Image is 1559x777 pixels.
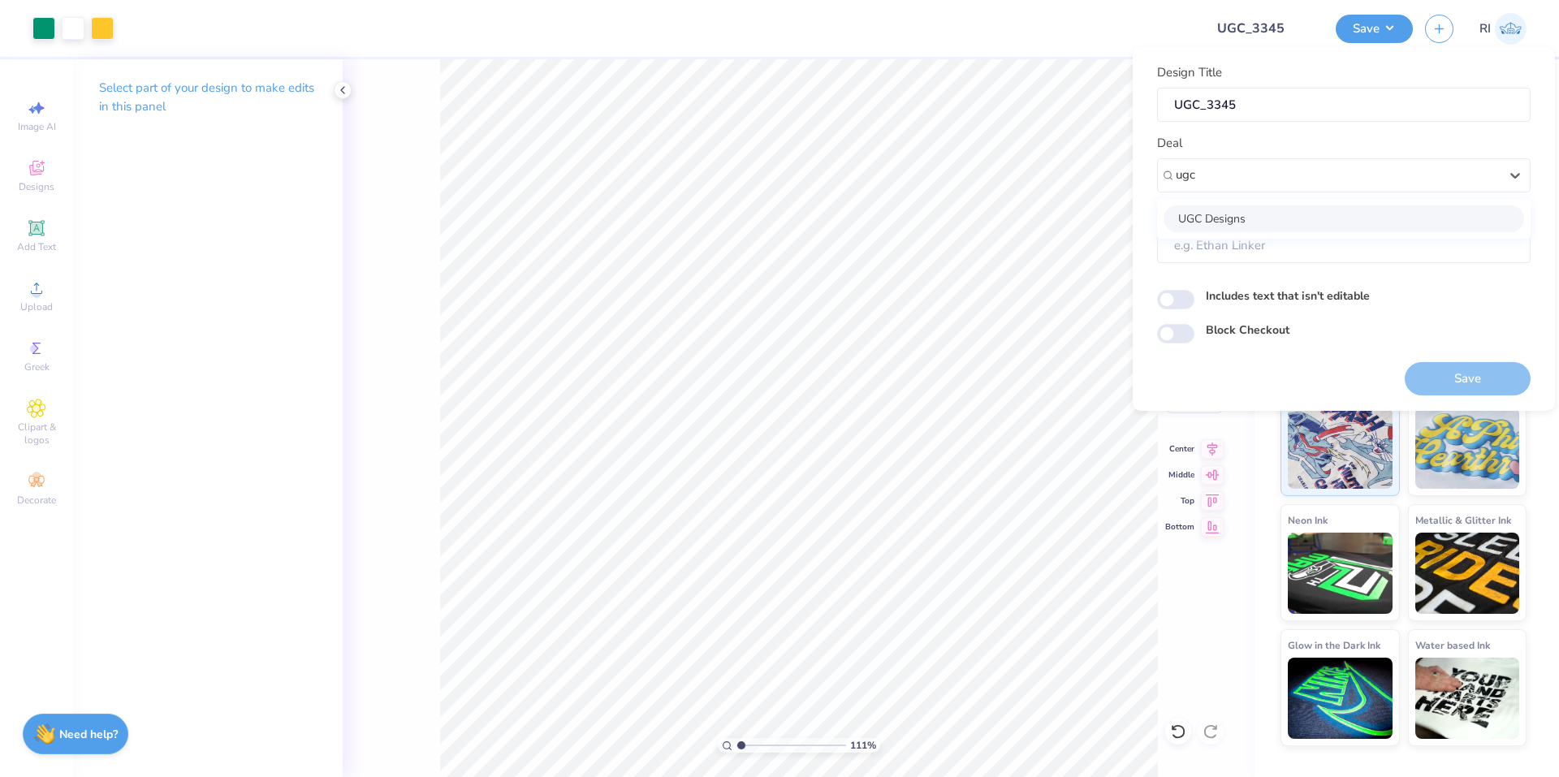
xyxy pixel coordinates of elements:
[1415,512,1511,529] span: Metallic & Glitter Ink
[8,421,65,447] span: Clipart & logos
[1157,63,1222,82] label: Design Title
[1165,443,1194,455] span: Center
[1479,19,1491,38] span: RI
[1415,533,1520,614] img: Metallic & Glitter Ink
[1288,408,1393,489] img: Standard
[1206,287,1370,304] label: Includes text that isn't editable
[1479,13,1527,45] a: RI
[1336,15,1413,43] button: Save
[1288,512,1328,529] span: Neon Ink
[1415,658,1520,739] img: Water based Ink
[1288,658,1393,739] img: Glow in the Dark Ink
[1415,408,1520,489] img: Puff Ink
[1165,469,1194,481] span: Middle
[1164,205,1524,232] div: UGC Designs
[1204,12,1324,45] input: Untitled Design
[1495,13,1527,45] img: Renz Ian Igcasenza
[17,494,56,507] span: Decorate
[1157,134,1182,153] label: Deal
[1165,521,1194,533] span: Bottom
[17,240,56,253] span: Add Text
[59,727,118,742] strong: Need help?
[1288,533,1393,614] img: Neon Ink
[1415,637,1490,654] span: Water based Ink
[1288,637,1380,654] span: Glow in the Dark Ink
[850,738,876,753] span: 111 %
[19,180,54,193] span: Designs
[24,360,50,373] span: Greek
[18,120,56,133] span: Image AI
[99,79,317,116] p: Select part of your design to make edits in this panel
[20,300,53,313] span: Upload
[1157,228,1531,263] input: e.g. Ethan Linker
[1206,322,1289,339] label: Block Checkout
[1165,495,1194,507] span: Top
